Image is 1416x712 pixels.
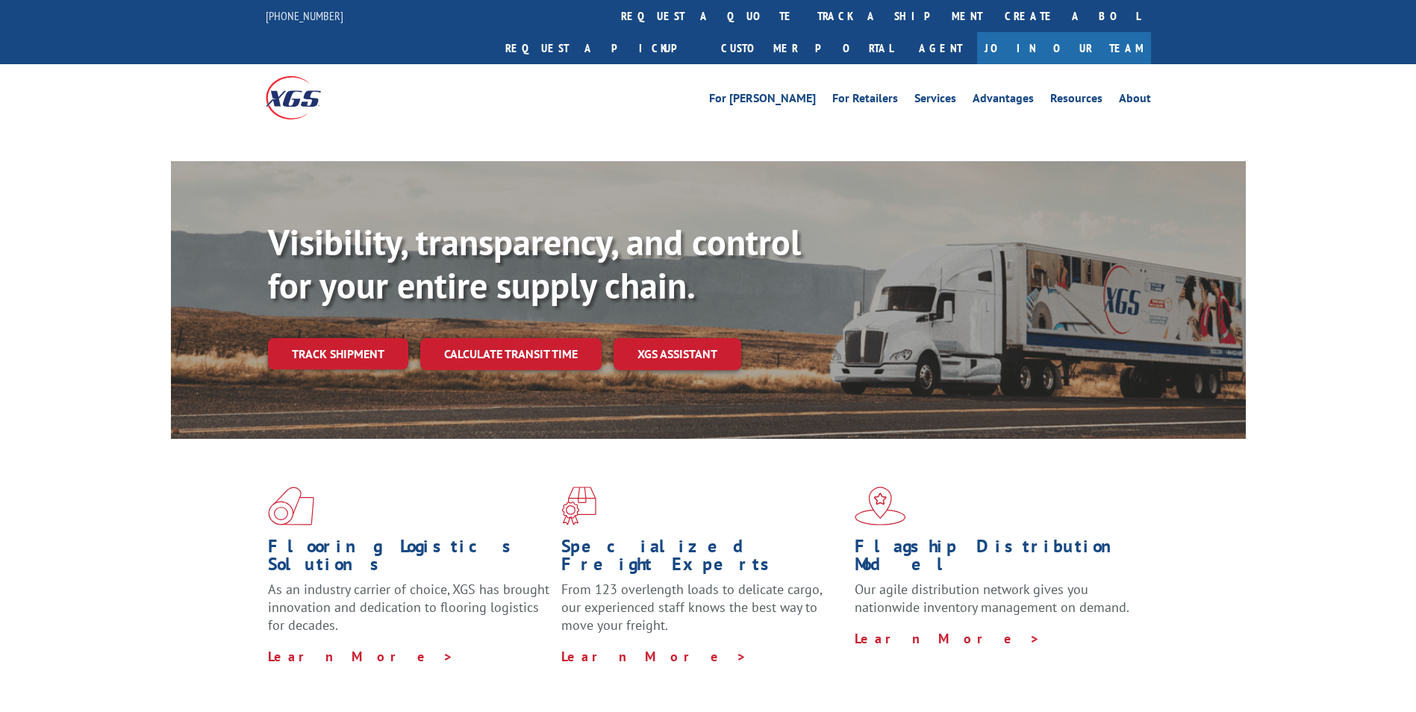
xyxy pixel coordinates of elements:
a: Learn More > [855,630,1041,647]
b: Visibility, transparency, and control for your entire supply chain. [268,219,801,308]
span: As an industry carrier of choice, XGS has brought innovation and dedication to flooring logistics... [268,581,549,634]
a: Learn More > [268,648,454,665]
a: Track shipment [268,338,408,369]
a: Request a pickup [494,32,710,64]
a: Learn More > [561,648,747,665]
a: Join Our Team [977,32,1151,64]
a: Services [914,93,956,109]
a: Advantages [973,93,1034,109]
a: Agent [904,32,977,64]
img: xgs-icon-focused-on-flooring-red [561,487,596,525]
span: Our agile distribution network gives you nationwide inventory management on demand. [855,581,1129,616]
a: Calculate transit time [420,338,602,370]
h1: Flagship Distribution Model [855,537,1137,581]
a: [PHONE_NUMBER] [266,8,343,23]
a: Customer Portal [710,32,904,64]
a: About [1119,93,1151,109]
img: xgs-icon-total-supply-chain-intelligence-red [268,487,314,525]
a: XGS ASSISTANT [614,338,741,370]
a: Resources [1050,93,1102,109]
p: From 123 overlength loads to delicate cargo, our experienced staff knows the best way to move you... [561,581,843,647]
h1: Specialized Freight Experts [561,537,843,581]
a: For Retailers [832,93,898,109]
img: xgs-icon-flagship-distribution-model-red [855,487,906,525]
a: For [PERSON_NAME] [709,93,816,109]
h1: Flooring Logistics Solutions [268,537,550,581]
